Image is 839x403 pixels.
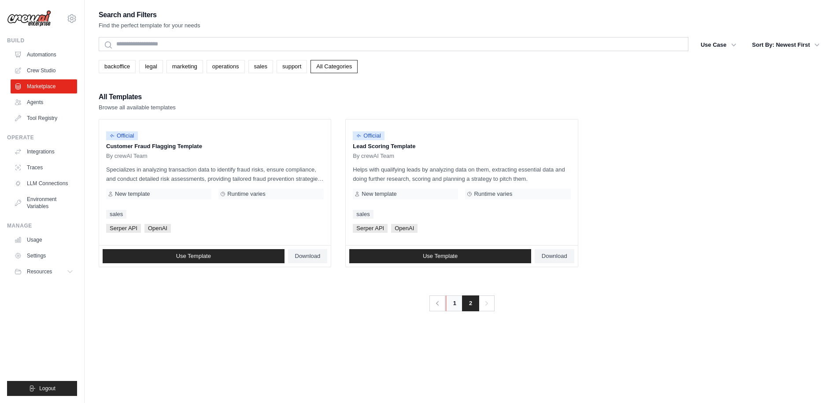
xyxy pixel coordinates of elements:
[144,224,171,233] span: OpenAI
[429,295,495,311] nav: Pagination
[106,224,141,233] span: Serper API
[391,224,418,233] span: OpenAI
[277,60,307,73] a: support
[353,142,570,151] p: Lead Scoring Template
[99,9,200,21] h2: Search and Filters
[207,60,245,73] a: operations
[11,176,77,190] a: LLM Connections
[353,210,373,219] a: sales
[106,165,324,183] p: Specializes in analyzing transaction data to identify fraud risks, ensure compliance, and conduct...
[353,153,394,160] span: By crewAI Team
[462,295,479,311] span: 2
[166,60,203,73] a: marketing
[39,385,55,392] span: Logout
[362,190,396,198] span: New template
[7,222,77,229] div: Manage
[446,295,463,311] a: 1
[353,224,388,233] span: Serper API
[7,10,51,27] img: Logo
[310,60,358,73] a: All Categories
[106,153,148,160] span: By crewAI Team
[7,381,77,396] button: Logout
[11,79,77,93] a: Marketplace
[288,249,328,263] a: Download
[11,192,77,213] a: Environment Variables
[11,249,77,263] a: Settings
[115,190,150,198] span: New template
[11,145,77,159] a: Integrations
[542,253,567,260] span: Download
[106,142,324,151] p: Customer Fraud Flagging Template
[11,233,77,247] a: Usage
[176,253,211,260] span: Use Template
[99,103,176,112] p: Browse all available templates
[227,190,266,198] span: Runtime varies
[474,190,512,198] span: Runtime varies
[7,134,77,141] div: Operate
[295,253,321,260] span: Download
[103,249,285,263] a: Use Template
[535,249,574,263] a: Download
[353,131,384,140] span: Official
[11,160,77,175] a: Traces
[747,37,825,53] button: Sort By: Newest First
[11,48,77,62] a: Automations
[99,60,136,73] a: backoffice
[99,91,176,103] h2: All Templates
[11,63,77,78] a: Crew Studio
[7,37,77,44] div: Build
[106,210,126,219] a: sales
[423,253,458,260] span: Use Template
[349,249,531,263] a: Use Template
[248,60,273,73] a: sales
[11,95,77,109] a: Agents
[11,265,77,279] button: Resources
[11,111,77,125] a: Tool Registry
[27,268,52,275] span: Resources
[106,131,138,140] span: Official
[99,21,200,30] p: Find the perfect template for your needs
[353,165,570,183] p: Helps with qualifying leads by analyzing data on them, extracting essential data and doing furthe...
[139,60,163,73] a: legal
[695,37,742,53] button: Use Case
